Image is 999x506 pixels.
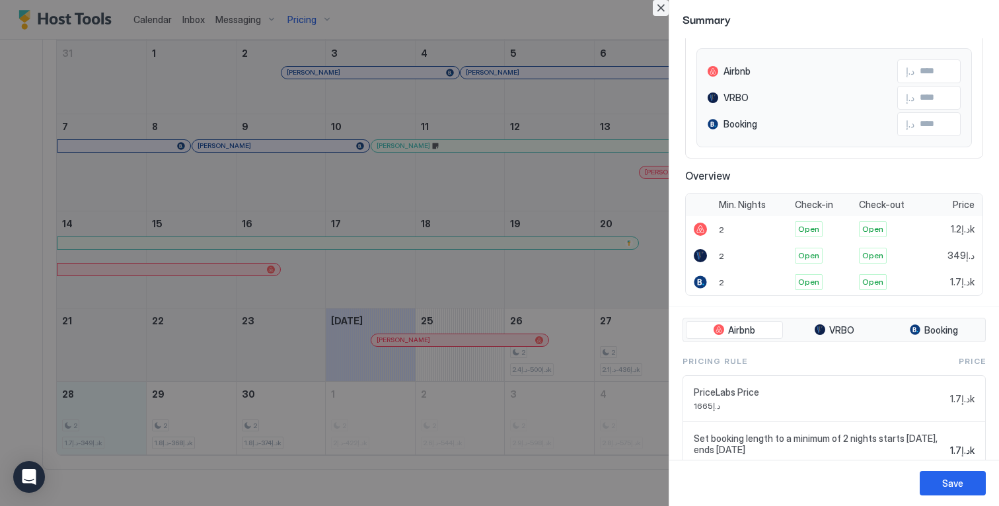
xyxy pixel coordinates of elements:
span: Airbnb [723,65,751,77]
div: Save [942,476,963,490]
span: Check-in [795,199,833,211]
span: د.إ1.2k [951,223,975,235]
span: Price [959,355,986,367]
span: Open [798,250,819,262]
div: tab-group [683,318,986,343]
span: د.إ1.7k [950,445,975,456]
span: Booking [723,118,757,130]
span: 2 [719,225,724,235]
span: 2 [719,277,724,287]
button: Save [920,471,986,495]
span: Set booking length to a minimum of 2 nights starts [DATE], ends [DATE] [694,433,945,456]
span: Open [798,276,819,288]
span: Open [862,250,883,262]
span: VRBO [723,92,749,104]
span: Overview [685,169,983,182]
span: د.إ1.7k [950,276,975,288]
button: VRBO [786,321,883,340]
span: Set Minimum Night Requirement to 2 [694,458,945,468]
span: Airbnb [728,324,755,336]
span: PriceLabs Price [694,386,945,398]
span: د.إ [906,65,914,77]
span: Open [862,276,883,288]
span: Open [798,223,819,235]
span: Check-out [859,199,905,211]
span: Open [862,223,883,235]
span: 2 [719,251,724,261]
span: د.إ [906,118,914,130]
span: د.إ1665 [694,401,945,411]
span: د.إ [906,92,914,104]
button: Airbnb [686,321,783,340]
span: Price [953,199,975,211]
span: Booking [924,324,958,336]
span: د.إ349 [947,250,975,262]
button: Booking [885,321,982,340]
span: Min. Nights [719,199,766,211]
div: Open Intercom Messenger [13,461,45,493]
span: VRBO [829,324,854,336]
span: Pricing Rule [683,355,747,367]
span: د.إ1.7k [950,393,975,405]
span: Summary [683,11,986,27]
